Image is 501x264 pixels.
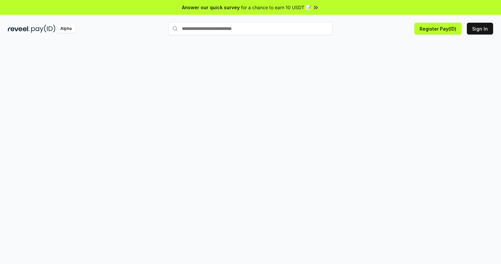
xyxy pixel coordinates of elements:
[57,25,75,33] div: Alpha
[414,23,462,35] button: Register Pay(ID)
[182,4,240,11] span: Answer our quick survey
[467,23,493,35] button: Sign In
[241,4,311,11] span: for a chance to earn 10 USDT 📝
[8,25,30,33] img: reveel_dark
[31,25,55,33] img: pay_id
